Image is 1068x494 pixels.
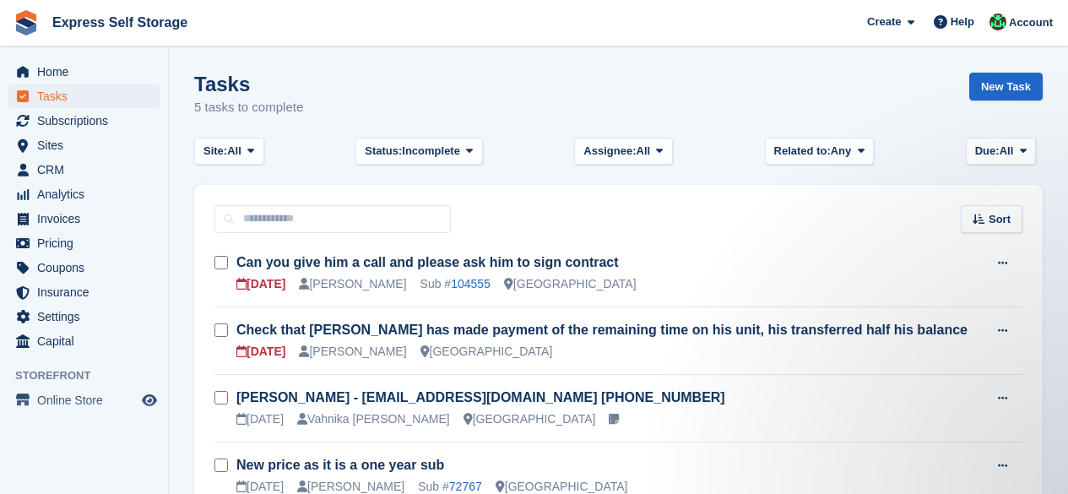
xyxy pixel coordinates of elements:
div: [DATE] [236,275,285,293]
span: Subscriptions [37,109,138,133]
span: Settings [37,305,138,328]
span: Insurance [37,280,138,304]
img: stora-icon-8386f47178a22dfd0bd8f6a31ec36ba5ce8667c1dd55bd0f319d3a0aa187defe.svg [14,10,39,35]
span: All [637,143,651,160]
span: Account [1009,14,1053,31]
a: menu [8,60,160,84]
span: Help [951,14,974,30]
span: Status: [365,143,402,160]
span: Incomplete [402,143,460,160]
span: Storefront [15,367,168,384]
span: Related to: [774,143,831,160]
div: [GEOGRAPHIC_DATA] [504,275,637,293]
span: Capital [37,329,138,353]
a: Preview store [139,390,160,410]
img: Shakiyra Davis [989,14,1006,30]
div: [DATE] [236,410,284,428]
div: [DATE] [236,343,285,361]
span: Create [867,14,901,30]
button: Status: Incomplete [355,138,482,166]
span: All [1000,143,1014,160]
span: Analytics [37,182,138,206]
span: Tasks [37,84,138,108]
a: menu [8,305,160,328]
a: menu [8,109,160,133]
span: Online Store [37,388,138,412]
div: [GEOGRAPHIC_DATA] [420,343,553,361]
a: menu [8,84,160,108]
span: Assignee: [583,143,636,160]
a: menu [8,256,160,280]
a: Can you give him a call and please ask him to sign contract [236,255,619,269]
div: [PERSON_NAME] [299,343,406,361]
a: menu [8,158,160,182]
span: Site: [203,143,227,160]
a: New Task [969,73,1043,100]
a: menu [8,207,160,231]
span: Sort [989,211,1011,228]
h1: Tasks [194,73,303,95]
a: menu [8,329,160,353]
a: [PERSON_NAME] - [EMAIL_ADDRESS][DOMAIN_NAME] [PHONE_NUMBER] [236,390,725,404]
span: Due: [975,143,1000,160]
span: Coupons [37,256,138,280]
span: Any [831,143,852,160]
div: Vahnika [PERSON_NAME] [297,410,450,428]
button: Assignee: All [574,138,673,166]
span: CRM [37,158,138,182]
a: menu [8,388,160,412]
a: menu [8,280,160,304]
div: [GEOGRAPHIC_DATA] [464,410,596,428]
a: Express Self Storage [46,8,194,36]
span: Sites [37,133,138,157]
button: Site: All [194,138,264,166]
button: Related to: Any [765,138,874,166]
a: 72767 [449,480,482,493]
p: 5 tasks to complete [194,98,303,117]
div: [PERSON_NAME] [299,275,406,293]
a: Check that [PERSON_NAME] has made payment of the remaining time on his unit, his transferred half... [236,323,968,337]
a: 104555 [451,277,491,290]
span: Pricing [37,231,138,255]
a: menu [8,182,160,206]
a: menu [8,133,160,157]
div: Sub # [420,275,491,293]
span: All [227,143,241,160]
span: Home [37,60,138,84]
a: New price as it is a one year sub [236,458,444,472]
a: menu [8,231,160,255]
button: Due: All [966,138,1036,166]
span: Invoices [37,207,138,231]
